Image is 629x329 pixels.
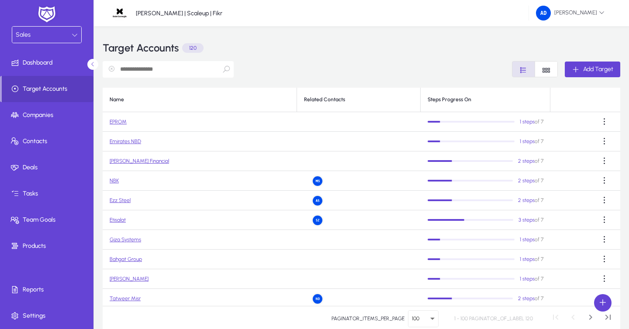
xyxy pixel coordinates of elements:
[421,88,550,112] th: Steps Progress On
[2,207,95,233] a: Team Goals
[520,276,543,282] span: 1 steps
[2,50,95,76] a: Dashboard
[110,158,169,164] a: [PERSON_NAME] Financial
[529,5,612,21] button: [PERSON_NAME]
[313,196,322,206] img: 3557.png
[582,310,599,327] button: Next page
[136,10,222,17] p: [PERSON_NAME] | Scaleup | Fikr
[110,256,142,263] a: Bahgat Group
[2,216,95,224] span: Team Goals
[535,178,543,184] span: of 7
[110,217,126,223] a: Etisalat
[313,176,322,186] img: 3580.png
[2,137,95,146] span: Contacts
[36,5,58,24] img: white-logo.png
[599,310,617,327] button: Last page
[2,58,95,67] span: Dashboard
[103,43,179,53] h3: Target Accounts
[535,197,543,203] span: of 7
[110,96,124,103] div: Name
[110,197,131,204] a: Ezz Steel
[518,158,543,164] span: 2 steps
[518,197,543,204] span: 2 steps
[2,312,95,320] span: Settings
[535,138,543,144] span: of 7
[536,6,605,21] span: [PERSON_NAME]
[2,242,95,250] span: Products
[2,277,95,303] a: Reports
[520,236,543,243] span: 1 steps
[2,128,95,154] a: Contacts
[535,158,543,164] span: of 7
[535,217,543,223] span: of 7
[182,43,204,53] p: 120
[313,294,322,304] img: 3549.png
[2,181,95,207] a: Tasks
[454,314,533,323] div: 1 - 100 PAGINATOR_OF_LABEL 120
[535,295,543,302] span: of 7
[535,236,543,243] span: of 7
[16,31,31,38] span: Sales
[2,285,95,294] span: Reports
[110,276,149,282] a: [PERSON_NAME]
[535,256,543,262] span: of 7
[110,96,290,103] div: Name
[565,62,620,77] button: Add Target
[313,216,322,225] img: 3522.png
[332,314,404,323] div: PAGINATOR_ITEMS_PER_PAGE
[520,138,543,145] span: 1 steps
[2,303,95,329] a: Settings
[2,111,95,120] span: Companies
[535,119,543,125] span: of 7
[535,276,543,282] span: of 7
[110,295,141,302] a: Tatweer Misr
[110,178,119,184] a: NBK
[111,5,128,21] img: 6.png
[2,163,95,172] span: Deals
[520,256,543,263] span: 1 steps
[518,217,543,223] span: 3 steps
[412,315,419,322] span: 100
[2,233,95,259] a: Products
[2,85,93,93] span: Target Accounts
[518,295,543,302] span: 2 steps
[110,138,141,145] a: Emirates NBD
[110,236,141,243] a: Giza Systems
[583,65,613,73] span: Add Target
[2,189,95,198] span: Tasks
[110,119,127,125] a: EPROM
[512,61,558,77] mat-button-toggle-group: Layout Style
[518,178,543,184] span: 2 steps
[520,119,543,125] span: 1 steps
[297,88,421,112] th: Related Contacts
[2,102,95,128] a: Companies
[2,154,95,181] a: Deals
[536,6,551,21] img: 15.png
